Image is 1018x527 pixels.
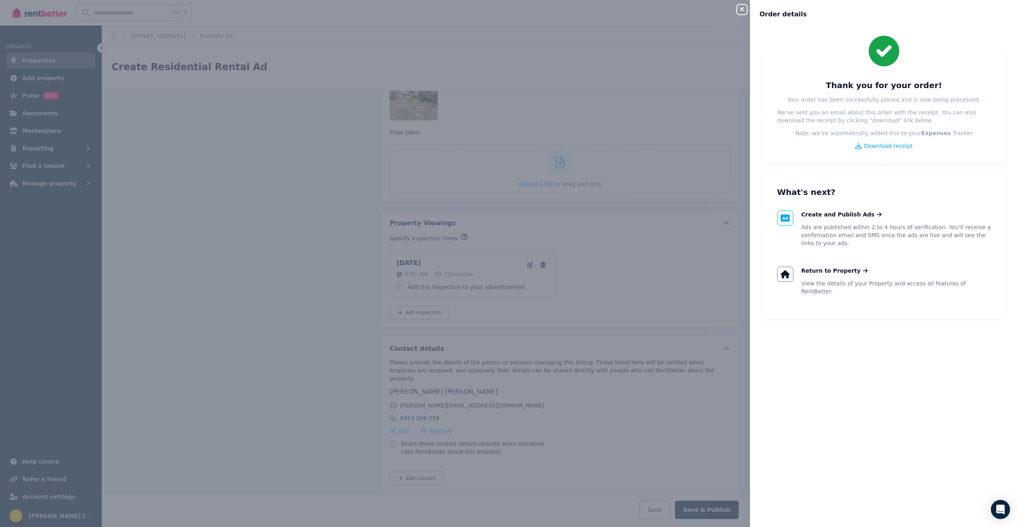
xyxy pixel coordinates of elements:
[864,142,913,150] span: Download receipt
[921,130,951,136] b: Expenses
[801,267,861,275] span: Return to Property
[760,10,807,19] span: Order details
[801,279,991,295] p: View the details of your Property and access all features of RentBetter.
[801,223,991,247] p: Ads are published within 2 to 4 hours of verification. You'll receive a confirmation email and SM...
[801,267,868,275] a: Return to Property
[801,210,875,218] span: Create and Publish Ads
[795,129,973,137] p: Note: we've automatically added this to your Tracker
[826,80,942,91] h3: Thank you for your order!
[777,187,991,198] h3: What's next?
[801,210,882,218] a: Create and Publish Ads
[991,500,1010,519] div: Open Intercom Messenger
[787,96,981,104] p: Your order has been successfully placed and is now being processed.
[777,108,991,124] p: We've sent you an email about this order with the receipt. You can also download the receipt by c...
